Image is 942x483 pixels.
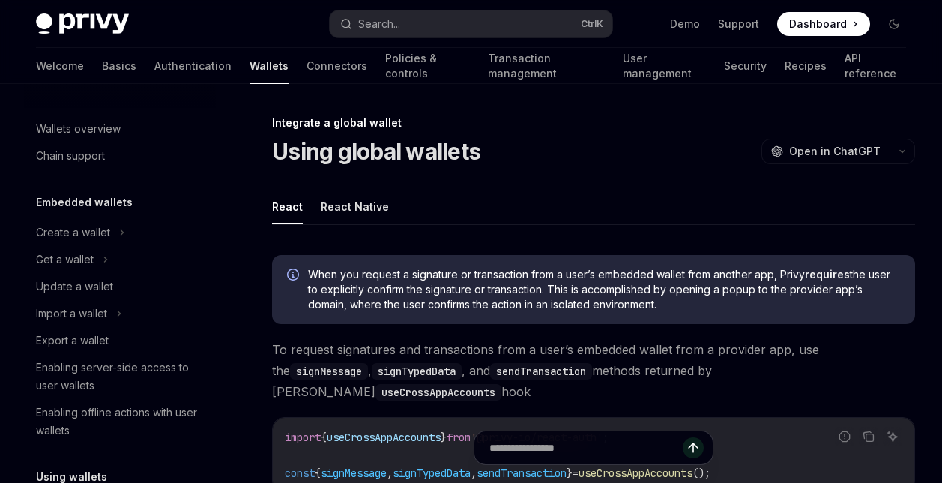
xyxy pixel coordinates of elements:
[24,115,216,142] a: Wallets overview
[154,48,232,84] a: Authentication
[272,115,915,130] div: Integrate a global wallet
[330,10,612,37] button: Search...CtrlK
[36,147,105,165] div: Chain support
[272,339,915,402] span: To request signatures and transactions from a user’s embedded wallet from a provider app, use the...
[761,139,890,164] button: Open in ChatGPT
[24,399,216,444] a: Enabling offline actions with user wallets
[36,120,121,138] div: Wallets overview
[102,48,136,84] a: Basics
[308,267,900,312] span: When you request a signature or transaction from a user’s embedded wallet from another app, Privy...
[488,48,605,84] a: Transaction management
[845,48,906,84] a: API reference
[859,427,878,446] button: Copy the contents from the code block
[670,16,700,31] a: Demo
[36,48,84,84] a: Welcome
[307,48,367,84] a: Connectors
[36,277,113,295] div: Update a wallet
[36,403,207,439] div: Enabling offline actions with user wallets
[36,331,109,349] div: Export a wallet
[490,363,592,379] code: sendTransaction
[24,327,216,354] a: Export a wallet
[835,427,854,446] button: Report incorrect code
[287,268,302,283] svg: Info
[272,138,480,165] h1: Using global wallets
[321,189,389,224] button: React Native
[785,48,827,84] a: Recipes
[883,427,902,446] button: Ask AI
[683,437,704,458] button: Send message
[36,193,133,211] h5: Embedded wallets
[724,48,767,84] a: Security
[789,144,881,159] span: Open in ChatGPT
[718,16,759,31] a: Support
[36,250,94,268] div: Get a wallet
[385,48,470,84] a: Policies & controls
[882,12,906,36] button: Toggle dark mode
[36,223,110,241] div: Create a wallet
[272,189,303,224] button: React
[581,18,603,30] span: Ctrl K
[36,13,129,34] img: dark logo
[250,48,289,84] a: Wallets
[777,12,870,36] a: Dashboard
[36,358,207,394] div: Enabling server-side access to user wallets
[623,48,706,84] a: User management
[24,142,216,169] a: Chain support
[789,16,847,31] span: Dashboard
[290,363,368,379] code: signMessage
[24,273,216,300] a: Update a wallet
[36,304,107,322] div: Import a wallet
[805,268,850,280] strong: requires
[24,354,216,399] a: Enabling server-side access to user wallets
[372,363,462,379] code: signTypedData
[375,384,501,400] code: useCrossAppAccounts
[358,15,400,33] div: Search...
